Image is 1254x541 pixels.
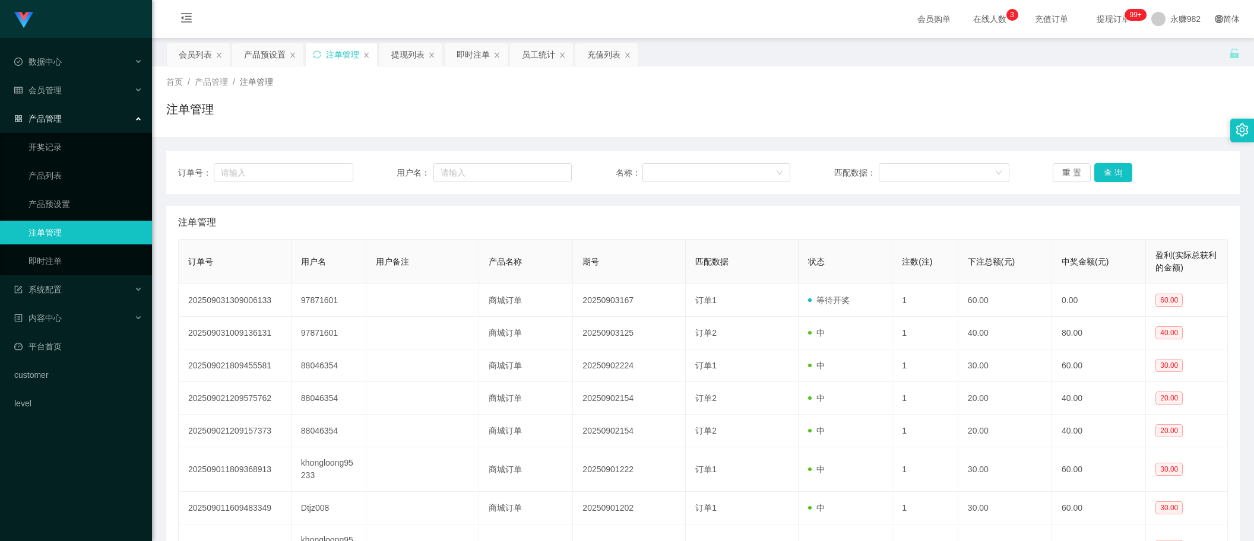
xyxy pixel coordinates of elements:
span: 20.00 [1155,392,1183,405]
span: 订单号 [188,257,213,266]
h1: 注单管理 [166,100,214,118]
a: 图标: dashboard平台首页 [14,335,142,358]
a: 开奖记录 [28,135,142,159]
span: 产品名称 [489,257,522,266]
i: 图标: down [995,169,1002,177]
div: 产品预设置 [244,43,286,66]
td: Dtjz008 [292,492,367,524]
span: 中 [808,328,825,338]
span: 名称： [616,167,642,179]
span: 充值订单 [1029,15,1074,23]
span: 订单2 [695,328,717,338]
span: 订单1 [695,503,717,513]
span: 等待开奖 [808,295,850,305]
div: 注单管理 [326,43,359,66]
span: 20.00 [1155,424,1183,437]
i: 图标: profile [14,314,23,322]
i: 图标: setting [1236,123,1249,136]
i: 图标: unlock [1229,48,1240,59]
td: 1 [892,492,958,524]
span: 订单2 [695,426,717,435]
td: 商城订单 [479,284,573,317]
span: 内容中心 [14,313,62,323]
td: 1 [892,317,958,349]
td: 202509011809368913 [179,447,292,492]
td: 20250902224 [573,349,686,382]
a: 注单管理 [28,221,142,244]
td: 30.00 [958,492,1052,524]
td: 88046354 [292,382,367,415]
td: 1 [892,415,958,447]
i: 图标: close [559,52,566,59]
td: 97871601 [292,317,367,349]
span: 数据中心 [14,57,62,66]
td: 20250903125 [573,317,686,349]
td: 60.00 [958,284,1052,317]
td: 88046354 [292,349,367,382]
td: 商城订单 [479,447,573,492]
td: khongloong95233 [292,447,367,492]
i: 图标: close [363,52,370,59]
a: 产品列表 [28,164,142,187]
span: 匹配数据 [695,257,729,266]
td: 40.00 [1052,415,1146,447]
td: 1 [892,349,958,382]
td: 97871601 [292,284,367,317]
span: 系统配置 [14,285,62,294]
input: 请输入 [433,163,572,182]
span: 注单管理 [240,77,273,87]
td: 60.00 [1052,492,1146,524]
a: 产品预设置 [28,192,142,216]
td: 60.00 [1052,447,1146,492]
span: 下注总额(元) [968,257,1015,266]
td: 30.00 [958,349,1052,382]
span: 产品管理 [195,77,228,87]
span: 注单管理 [178,215,216,230]
td: 20250903167 [573,284,686,317]
span: 提现订单 [1091,15,1136,23]
td: 202509021809455581 [179,349,292,382]
td: 商城订单 [479,317,573,349]
span: 订单1 [695,464,717,474]
span: 中 [808,426,825,435]
td: 202509021209157373 [179,415,292,447]
td: 商城订单 [479,415,573,447]
i: 图标: global [1215,15,1223,23]
span: 注数(注) [902,257,932,266]
a: 即时注单 [28,249,142,273]
td: 40.00 [958,317,1052,349]
span: 30.00 [1155,359,1183,372]
span: 盈利(实际总获利的金额) [1155,250,1217,272]
i: 图标: form [14,285,23,294]
i: 图标: close [428,52,435,59]
sup: 259 [1125,9,1146,21]
i: 图标: close [493,52,501,59]
i: 图标: close [216,52,223,59]
i: 图标: close [289,52,296,59]
td: 88046354 [292,415,367,447]
span: 30.00 [1155,463,1183,476]
span: 用户备注 [376,257,409,266]
span: 用户名 [301,257,326,266]
span: 期号 [582,257,599,266]
td: 0.00 [1052,284,1146,317]
td: 20250901222 [573,447,686,492]
sup: 3 [1006,9,1018,21]
img: logo.9652507e.png [14,12,33,28]
td: 30.00 [958,447,1052,492]
td: 20250902154 [573,382,686,415]
span: 会员管理 [14,85,62,95]
span: 订单1 [695,295,717,305]
td: 40.00 [1052,382,1146,415]
span: 60.00 [1155,294,1183,307]
div: 即时注单 [457,43,490,66]
input: 请输入 [214,163,353,182]
button: 查 询 [1094,163,1132,182]
span: 状态 [808,257,825,266]
i: 图标: close [624,52,631,59]
a: level [14,392,142,415]
td: 20.00 [958,382,1052,415]
td: 202509031009136131 [179,317,292,349]
td: 20.00 [958,415,1052,447]
td: 1 [892,284,958,317]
